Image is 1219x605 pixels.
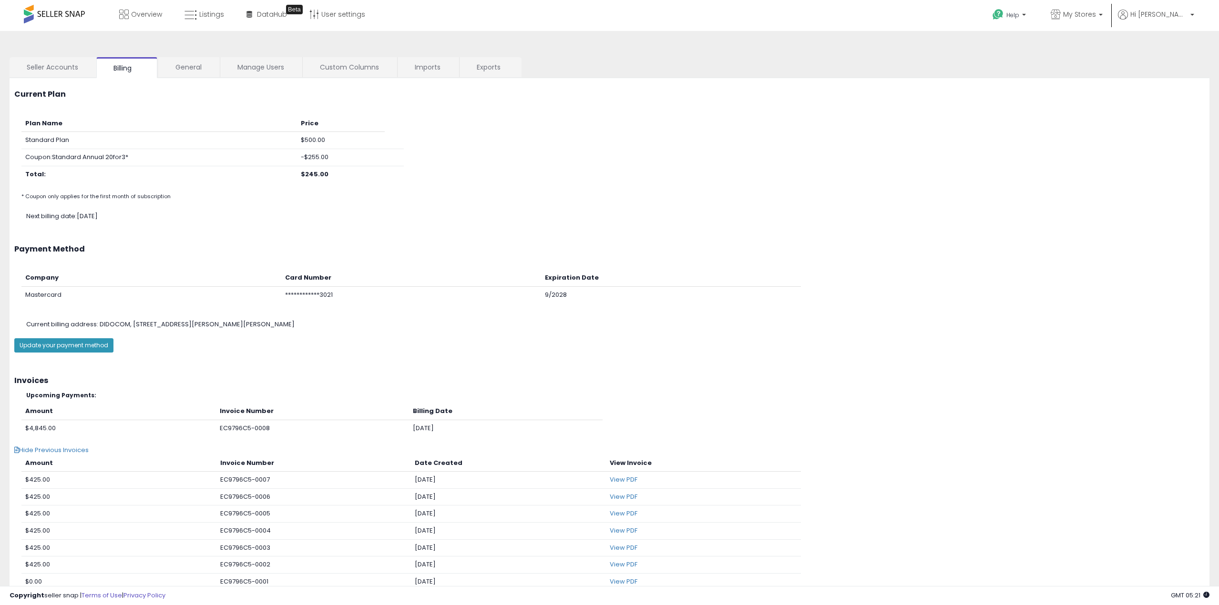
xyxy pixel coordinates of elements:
a: View PDF [610,475,637,484]
i: Get Help [992,9,1004,20]
a: View PDF [610,509,637,518]
td: 9/2028 [541,286,801,303]
h3: Payment Method [14,245,1205,253]
a: Privacy Policy [123,591,165,600]
th: Amount [21,455,216,472]
td: $500.00 [297,132,385,149]
td: EC9796C5-0001 [216,573,411,590]
span: Hi [PERSON_NAME] [1130,10,1188,19]
a: Terms of Use [82,591,122,600]
a: View PDF [610,492,637,501]
td: $425.00 [21,556,216,574]
th: Card Number [281,270,541,286]
td: [DATE] [411,539,606,556]
td: -$255.00 [297,149,385,166]
span: Overview [131,10,162,19]
th: Expiration Date [541,270,801,286]
span: DataHub [257,10,287,19]
a: General [158,57,219,77]
td: EC9796C5-0008 [216,420,409,436]
td: Standard Plan [21,132,297,149]
a: Seller Accounts [10,57,95,77]
td: [DATE] [411,505,606,523]
td: $0.00 [21,573,216,590]
td: [DATE] [411,523,606,540]
a: View PDF [610,543,637,552]
b: $245.00 [301,170,328,179]
a: Manage Users [220,57,301,77]
td: EC9796C5-0005 [216,505,411,523]
span: Help [1006,11,1019,19]
span: 2025-09-16 05:21 GMT [1171,591,1209,600]
strong: Copyright [10,591,44,600]
button: Update your payment method [14,338,113,353]
h3: Invoices [14,376,1205,385]
th: Invoice Number [216,403,409,420]
td: EC9796C5-0003 [216,539,411,556]
td: Coupon: Standard Annual 20for3* [21,149,297,166]
td: EC9796C5-0004 [216,523,411,540]
td: EC9796C5-0002 [216,556,411,574]
td: [DATE] [411,556,606,574]
td: $425.00 [21,505,216,523]
td: $4,845.00 [21,420,216,436]
td: EC9796C5-0007 [216,472,411,489]
a: Custom Columns [303,57,396,77]
td: [DATE] [409,420,602,436]
a: Hi [PERSON_NAME] [1118,10,1194,31]
span: Hide Previous Invoices [14,445,89,454]
th: Billing Date [409,403,602,420]
td: [DATE] [411,573,606,590]
div: Tooltip anchor [286,5,303,14]
th: Invoice Number [216,455,411,472]
b: Total: [25,170,46,179]
a: Imports [398,57,458,77]
small: * Coupon only applies for the first month of subscription [21,192,171,200]
a: Help [985,1,1035,31]
span: Current billing address: [26,320,98,329]
td: Mastercard [21,286,281,303]
h5: Upcoming Payments: [26,392,1205,398]
div: seller snap | | [10,591,165,600]
a: Exports [460,57,521,77]
td: $425.00 [21,472,216,489]
td: $425.00 [21,523,216,540]
th: Price [297,115,385,132]
span: My Stores [1063,10,1096,19]
a: View PDF [610,526,637,535]
td: EC9796C5-0006 [216,488,411,505]
th: Date Created [411,455,606,472]
th: Company [21,270,281,286]
h3: Current Plan [14,90,1205,99]
span: Listings [199,10,224,19]
a: View PDF [610,577,637,586]
td: [DATE] [411,488,606,505]
th: Amount [21,403,216,420]
th: Plan Name [21,115,297,132]
a: View PDF [610,560,637,569]
th: View Invoice [606,455,801,472]
td: $425.00 [21,488,216,505]
a: Billing [96,57,157,78]
td: $425.00 [21,539,216,556]
td: [DATE] [411,472,606,489]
